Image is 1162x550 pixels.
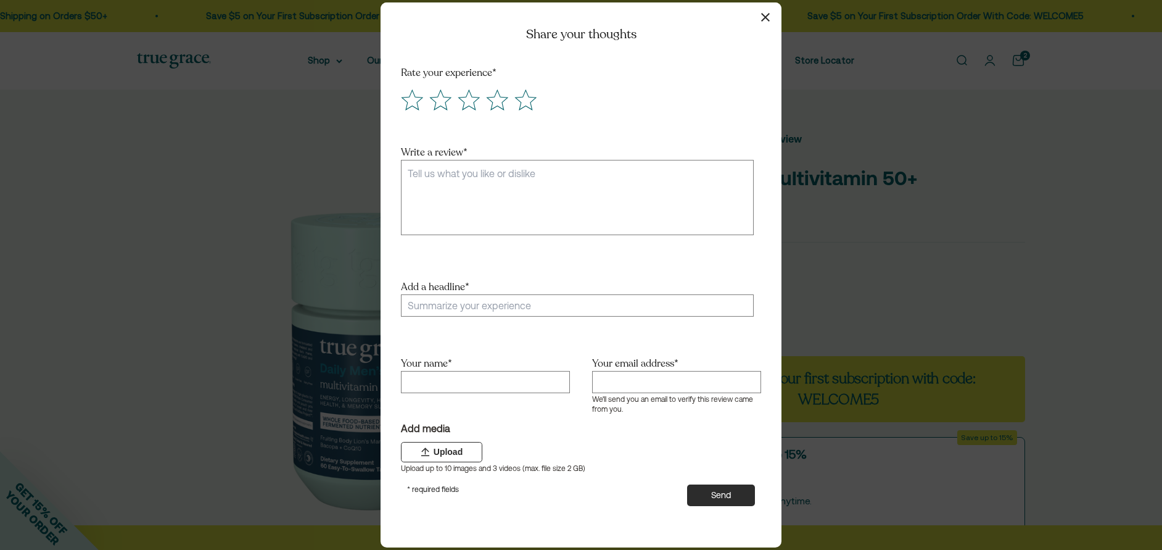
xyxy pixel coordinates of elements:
p: * required fields [407,483,459,497]
h2: Share your thoughts [526,27,637,41]
div: Add media [401,422,756,436]
label: Your name [401,357,452,370]
label: Score 3 Average [455,88,483,116]
label: Your email address [592,357,678,370]
label: Score 2 Poor [426,88,455,116]
div: Upload [401,442,482,462]
label: Score 4 Good [483,88,511,116]
label: Add a headline [401,280,754,294]
input: Your name [401,371,570,393]
textarea: Write a review [401,160,754,235]
legend: Rate your experience [398,66,497,80]
label: Score 5 Great! [511,88,540,116]
label: Write a review [401,146,468,159]
button: Send [687,485,755,506]
input: Add a headline [401,294,754,317]
p: We'll send you an email to verify this review came from you. [592,394,761,414]
p: Upload up to 10 images and 3 videos (max. file size 2 GB) [401,464,756,473]
input: Your email address [592,371,761,393]
label: Score 1 Very poor [398,88,426,116]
